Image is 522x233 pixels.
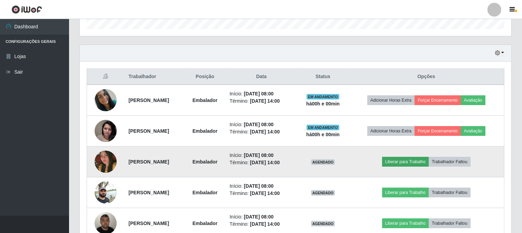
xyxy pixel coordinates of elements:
button: Forçar Encerramento [415,95,461,105]
time: [DATE] 14:00 [250,190,280,196]
time: [DATE] 14:00 [250,98,280,104]
strong: [PERSON_NAME] [128,128,169,134]
span: AGENDADO [311,159,335,165]
li: Término: [230,128,293,136]
img: 1693608079370.jpeg [95,89,117,111]
li: Início: [230,213,293,221]
time: [DATE] 08:00 [244,183,273,189]
strong: Embalador [193,221,217,226]
strong: há 00 h e 00 min [306,132,340,137]
th: Data [225,69,297,85]
strong: Embalador [193,97,217,103]
button: Liberar para Trabalho [382,157,429,167]
time: [DATE] 14:00 [250,129,280,134]
button: Trabalhador Faltou [429,218,471,228]
span: AGENDADO [311,221,335,226]
strong: Embalador [193,128,217,134]
li: Término: [230,159,293,166]
button: Avaliação [461,95,485,105]
strong: [PERSON_NAME] [128,221,169,226]
img: 1682608462576.jpeg [95,116,117,146]
th: Opções [349,69,504,85]
button: Liberar para Trabalho [382,218,429,228]
span: AGENDADO [311,190,335,196]
time: [DATE] 08:00 [244,122,273,127]
li: Início: [230,90,293,97]
span: EM ANDAMENTO [307,125,339,130]
strong: Embalador [193,190,217,195]
li: Início: [230,121,293,128]
button: Adicionar Horas Extra [367,95,415,105]
li: Término: [230,221,293,228]
time: [DATE] 08:00 [244,214,273,220]
time: [DATE] 08:00 [244,152,273,158]
img: 1702417487415.jpeg [95,178,117,207]
time: [DATE] 14:00 [250,221,280,227]
li: Término: [230,97,293,105]
strong: há 00 h e 00 min [306,101,340,106]
th: Status [297,69,348,85]
time: [DATE] 08:00 [244,91,273,96]
span: EM ANDAMENTO [307,94,339,100]
strong: [PERSON_NAME] [128,159,169,165]
th: Posição [185,69,226,85]
strong: [PERSON_NAME] [128,190,169,195]
button: Trabalhador Faltou [429,188,471,197]
time: [DATE] 14:00 [250,160,280,165]
strong: Embalador [193,159,217,165]
button: Adicionar Horas Extra [367,126,415,136]
button: Forçar Encerramento [415,126,461,136]
img: 1698076320075.jpeg [95,145,117,178]
li: Início: [230,183,293,190]
li: Término: [230,190,293,197]
button: Liberar para Trabalho [382,188,429,197]
img: CoreUI Logo [11,5,42,14]
li: Início: [230,152,293,159]
strong: [PERSON_NAME] [128,97,169,103]
button: Trabalhador Faltou [429,157,471,167]
button: Avaliação [461,126,485,136]
th: Trabalhador [124,69,184,85]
